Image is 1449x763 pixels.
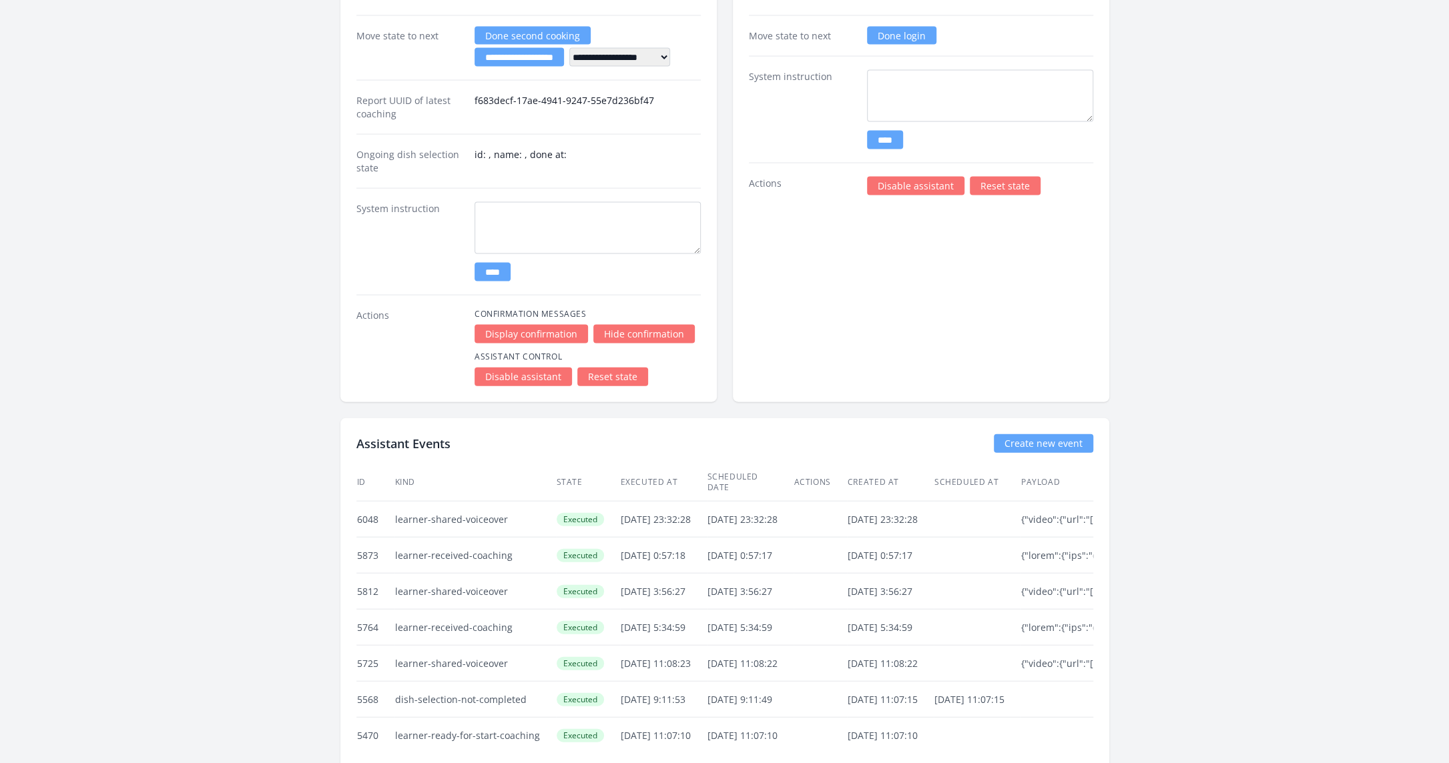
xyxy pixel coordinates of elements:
[620,610,707,646] td: [DATE] 5:34:59
[707,538,794,574] td: [DATE] 0:57:17
[556,464,620,502] th: State
[847,682,934,718] td: [DATE] 11:07:15
[707,574,794,610] td: [DATE] 3:56:27
[707,502,794,538] td: [DATE] 23:32:28
[356,29,464,67] dt: Move state to next
[557,657,604,670] span: Executed
[620,718,707,754] td: [DATE] 11:07:10
[356,464,394,502] th: ID
[707,464,794,502] th: Scheduled date
[475,309,701,319] h4: Confirmation Messages
[475,325,588,343] a: Display confirmation
[557,729,604,742] span: Executed
[934,464,1021,502] th: Scheduled at
[356,502,394,538] td: 6048
[620,574,707,610] td: [DATE] 3:56:27
[620,502,707,538] td: [DATE] 23:32:28
[356,718,394,754] td: 5470
[356,610,394,646] td: 5764
[557,549,604,562] span: Executed
[356,202,464,281] dt: System instruction
[577,367,648,386] a: Reset state
[749,29,856,43] dt: Move state to next
[847,464,934,502] th: Created at
[356,682,394,718] td: 5568
[475,94,701,121] dd: f683decf-17ae-4941-9247-55e7d236bf47
[847,574,934,610] td: [DATE] 3:56:27
[593,325,695,343] a: Hide confirmation
[934,682,1021,718] td: [DATE] 11:07:15
[394,538,556,574] td: learner-received-coaching
[620,464,707,502] th: Executed at
[557,693,604,706] span: Executed
[847,502,934,538] td: [DATE] 23:32:28
[356,646,394,682] td: 5725
[394,464,556,502] th: Kind
[620,682,707,718] td: [DATE] 9:11:53
[707,718,794,754] td: [DATE] 11:07:10
[847,610,934,646] td: [DATE] 5:34:59
[356,309,464,386] dt: Actions
[394,718,556,754] td: learner-ready-for-start-coaching
[356,148,464,175] dt: Ongoing dish selection state
[557,621,604,634] span: Executed
[620,538,707,574] td: [DATE] 0:57:18
[475,367,572,386] a: Disable assistant
[749,70,856,149] dt: System instruction
[394,682,556,718] td: dish-selection-not-completed
[475,351,701,362] h4: Assistant Control
[994,434,1093,453] a: Create new event
[475,27,591,45] a: Done second cooking
[557,513,604,526] span: Executed
[394,646,556,682] td: learner-shared-voiceover
[794,464,847,502] th: Actions
[394,574,556,610] td: learner-shared-voiceover
[847,646,934,682] td: [DATE] 11:08:22
[356,574,394,610] td: 5812
[475,148,701,175] dd: id: , name: , done at:
[394,502,556,538] td: learner-shared-voiceover
[620,646,707,682] td: [DATE] 11:08:23
[847,538,934,574] td: [DATE] 0:57:17
[394,610,556,646] td: learner-received-coaching
[867,27,936,45] a: Done login
[707,610,794,646] td: [DATE] 5:34:59
[707,682,794,718] td: [DATE] 9:11:49
[847,718,934,754] td: [DATE] 11:07:10
[356,94,464,121] dt: Report UUID of latest coaching
[356,434,451,453] h2: Assistant Events
[867,177,964,195] a: Disable assistant
[749,177,856,195] dt: Actions
[557,585,604,598] span: Executed
[356,538,394,574] td: 5873
[707,646,794,682] td: [DATE] 11:08:22
[970,177,1041,195] a: Reset state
